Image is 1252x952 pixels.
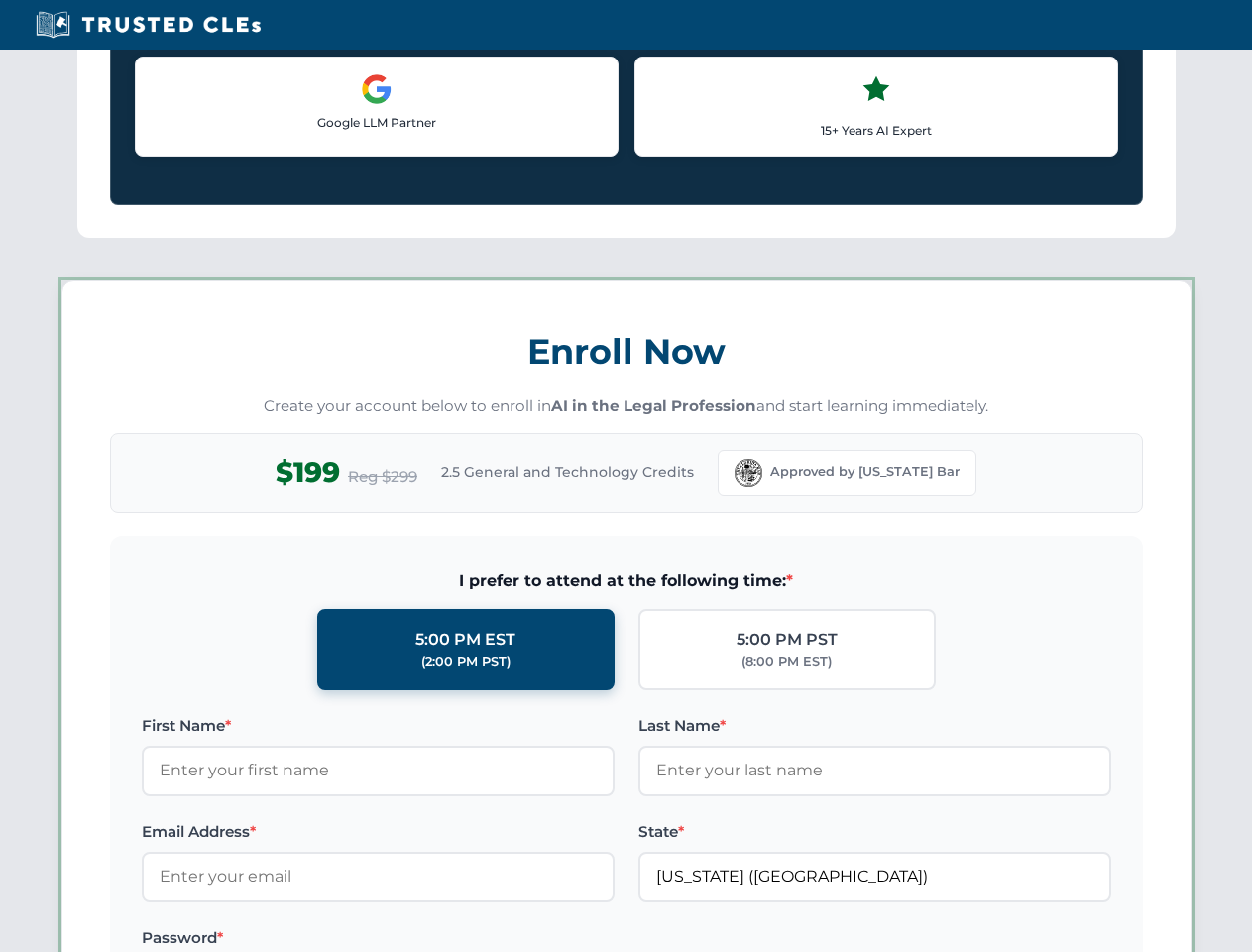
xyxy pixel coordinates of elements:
div: (2:00 PM PST) [421,653,511,672]
p: Create your account below to enroll in and start learning immediately. [110,395,1143,417]
img: Florida Bar [735,459,762,487]
label: First Name [142,714,615,738]
span: $199 [276,450,340,495]
label: State [638,820,1111,844]
div: 5:00 PM EST [415,627,515,653]
img: Trusted CLEs [30,10,267,40]
input: Florida (FL) [638,852,1111,901]
p: 15+ Years AI Expert [651,121,1101,140]
div: 5:00 PM PST [737,627,838,653]
span: Approved by [US_STATE] Bar [770,462,960,482]
span: I prefer to attend at the following time: [142,568,1111,594]
img: Google [361,73,393,105]
input: Enter your email [142,852,615,901]
p: Google LLM Partner [152,113,602,132]
span: Reg $299 [348,465,417,489]
span: 2.5 General and Technology Credits [441,461,694,483]
h3: Enroll Now [110,320,1143,383]
label: Email Address [142,820,615,844]
div: (8:00 PM EST) [741,653,832,672]
label: Last Name [638,714,1111,738]
input: Enter your first name [142,746,615,795]
input: Enter your last name [638,746,1111,795]
strong: AI in the Legal Profession [551,396,756,415]
label: Password [142,926,615,950]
